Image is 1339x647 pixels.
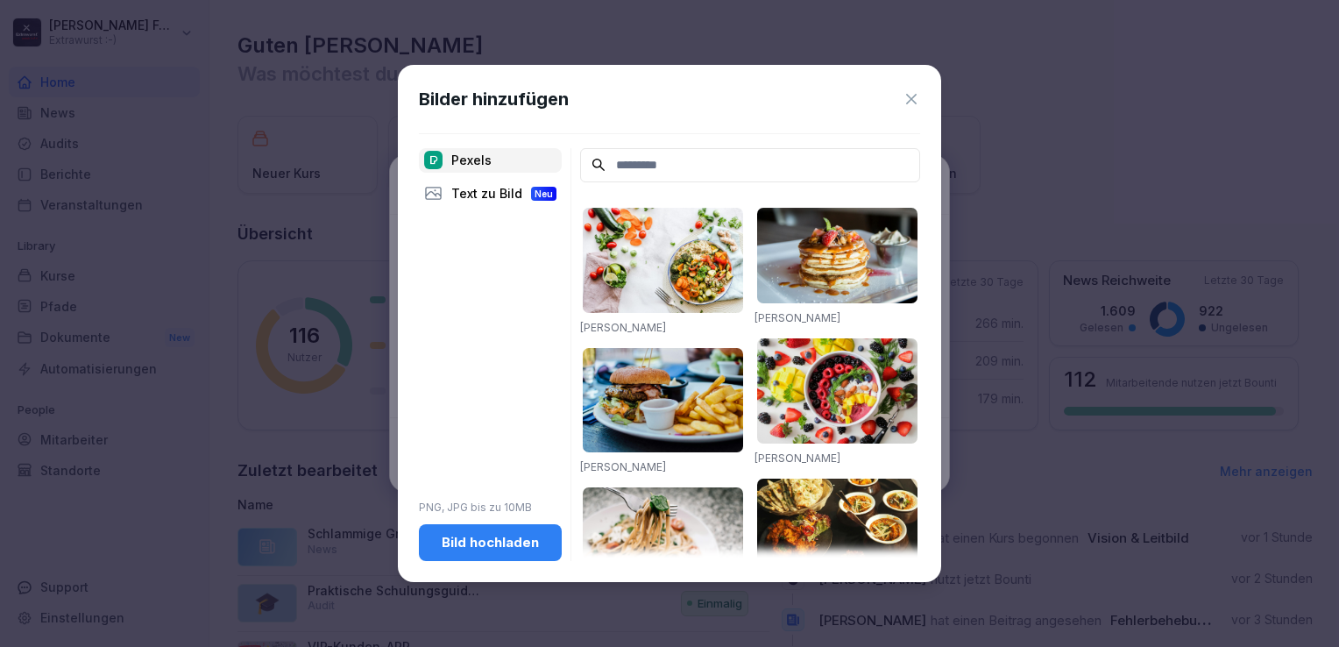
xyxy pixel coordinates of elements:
[755,311,840,324] a: [PERSON_NAME]
[433,533,548,552] div: Bild hochladen
[757,338,917,444] img: pexels-photo-1099680.jpeg
[583,348,743,453] img: pexels-photo-70497.jpeg
[419,524,562,561] button: Bild hochladen
[755,451,840,465] a: [PERSON_NAME]
[757,479,917,566] img: pexels-photo-958545.jpeg
[580,321,666,334] a: [PERSON_NAME]
[531,187,556,201] div: Neu
[757,208,917,303] img: pexels-photo-376464.jpeg
[419,86,569,112] h1: Bilder hinzufügen
[424,151,443,169] img: pexels.png
[583,487,743,593] img: pexels-photo-1279330.jpeg
[419,181,562,206] div: Text zu Bild
[419,500,562,515] p: PNG, JPG bis zu 10MB
[583,208,743,313] img: pexels-photo-1640777.jpeg
[580,460,666,473] a: [PERSON_NAME]
[419,148,562,173] div: Pexels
